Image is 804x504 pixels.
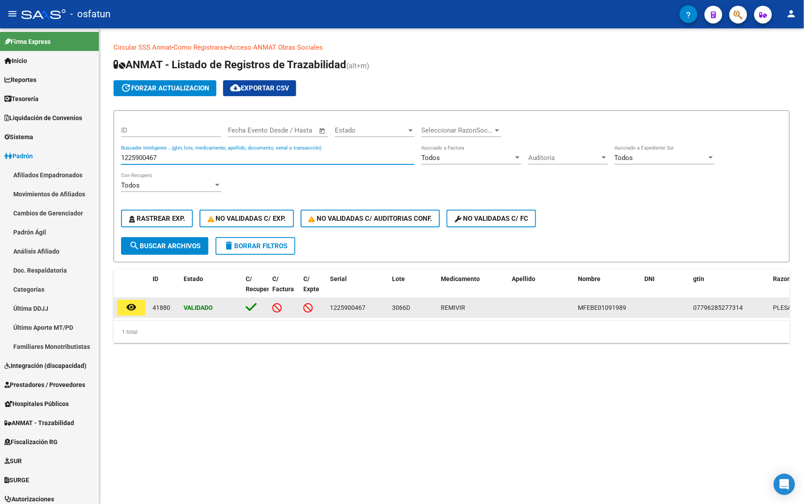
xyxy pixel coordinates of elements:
[121,237,208,255] button: Buscar Archivos
[4,94,39,104] span: Tesorería
[121,82,131,93] mat-icon: update
[184,304,213,311] strong: Validado
[694,275,705,282] span: gtin
[114,43,172,51] a: Circular SSS Anmat
[216,237,295,255] button: Borrar Filtros
[4,361,86,371] span: Integración (discapacidad)
[392,304,410,311] span: 3066D
[437,270,508,309] datatable-header-cell: Medicamento
[300,270,326,309] datatable-header-cell: C/ Expte
[508,270,575,309] datatable-header-cell: Apellido
[4,475,29,485] span: SURGE
[4,113,82,123] span: Liquidación de Convenios
[575,270,641,309] datatable-header-cell: Nombre
[121,210,193,227] button: Rastrear Exp.
[4,399,69,409] span: Hospitales Públicos
[126,302,137,313] mat-icon: remove_red_eye
[4,75,36,85] span: Reportes
[323,43,406,51] a: Documentacion trazabilidad
[153,304,170,311] span: 41880
[4,56,27,66] span: Inicio
[208,215,286,223] span: No Validadas c/ Exp.
[330,304,365,311] span: 1225900467
[129,242,200,250] span: Buscar Archivos
[230,84,289,92] span: Exportar CSV
[272,126,315,134] input: Fecha fin
[301,210,440,227] button: No Validadas c/ Auditorias Conf.
[114,321,790,343] div: 1 total
[153,275,158,282] span: ID
[346,62,369,70] span: (alt+m)
[392,275,405,282] span: Lote
[441,275,480,282] span: Medicamento
[690,270,770,309] datatable-header-cell: gtin
[694,304,743,311] span: 07796285277314
[246,275,273,293] span: C/ Recupero
[184,275,203,282] span: Estado
[121,181,140,189] span: Todos
[223,80,296,96] button: Exportar CSV
[269,270,300,309] datatable-header-cell: C/ Factura
[421,154,440,162] span: Todos
[318,126,328,136] button: Open calendar
[200,210,294,227] button: No Validadas c/ Exp.
[4,494,54,504] span: Autorizaciones
[7,8,18,19] mat-icon: menu
[786,8,797,19] mat-icon: person
[774,474,795,495] div: Open Intercom Messenger
[229,43,323,51] a: Acceso ANMAT Obras Sociales
[173,43,227,51] a: Como Registrarse
[578,275,601,282] span: Nombre
[230,82,241,93] mat-icon: cloud_download
[4,437,58,447] span: Fiscalización RG
[303,275,319,293] span: C/ Expte
[330,275,347,282] span: Serial
[421,126,493,134] span: Seleccionar RazonSocial
[149,270,180,309] datatable-header-cell: ID
[641,270,690,309] datatable-header-cell: DNI
[129,240,140,251] mat-icon: search
[121,84,209,92] span: forzar actualizacion
[309,215,432,223] span: No Validadas c/ Auditorias Conf.
[615,154,633,162] span: Todos
[129,215,185,223] span: Rastrear Exp.
[447,210,536,227] button: No validadas c/ FC
[114,80,216,96] button: forzar actualizacion
[224,240,234,251] mat-icon: delete
[228,126,264,134] input: Fecha inicio
[224,242,287,250] span: Borrar Filtros
[455,215,528,223] span: No validadas c/ FC
[242,270,269,309] datatable-header-cell: C/ Recupero
[4,380,85,390] span: Prestadores / Proveedores
[272,275,294,293] span: C/ Factura
[4,132,33,142] span: Sistema
[4,456,22,466] span: SUR
[70,4,110,24] span: - osfatun
[335,126,407,134] span: Estado
[388,270,437,309] datatable-header-cell: Lote
[4,418,74,428] span: ANMAT - Trazabilidad
[512,275,535,282] span: Apellido
[441,304,465,311] span: REMIVIR
[528,154,600,162] span: Auditoria
[326,270,388,309] datatable-header-cell: Serial
[4,37,51,47] span: Firma Express
[114,43,790,52] p: - -
[114,59,346,71] span: ANMAT - Listado de Registros de Trazabilidad
[578,304,627,311] span: MFEBE01091989
[4,151,33,161] span: Padrón
[180,270,242,309] datatable-header-cell: Estado
[645,275,655,282] span: DNI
